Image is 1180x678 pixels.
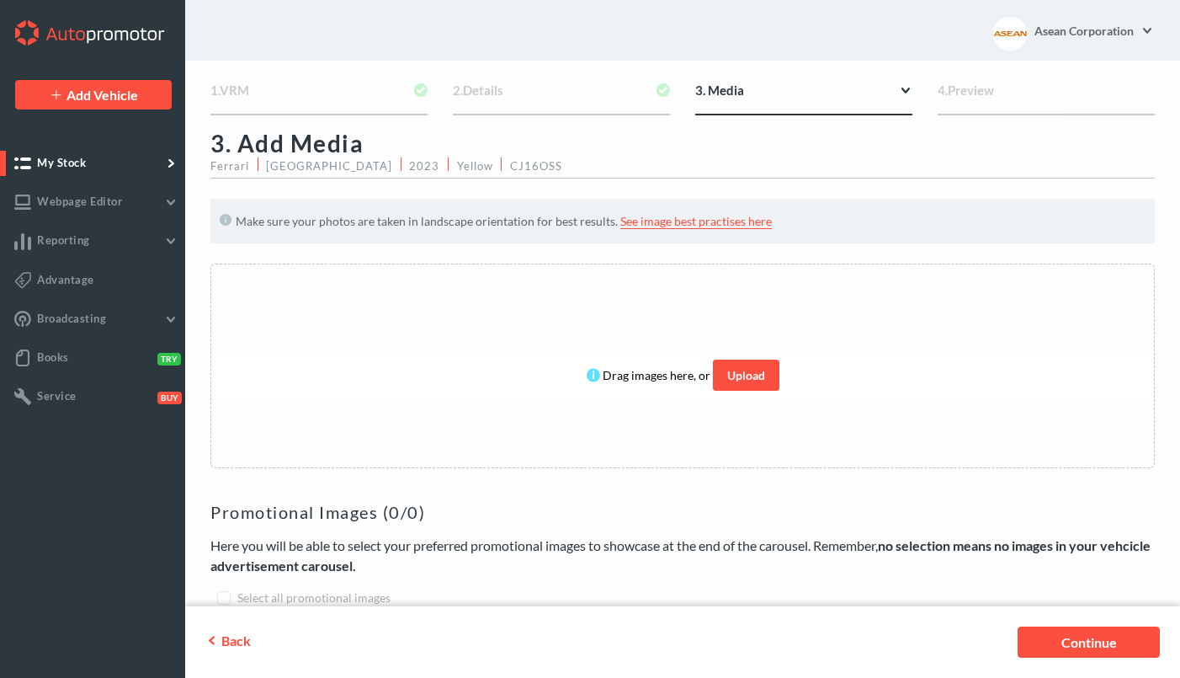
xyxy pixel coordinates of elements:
div: 3. Add Media [210,115,1155,157]
b: no selection means no images in your vehcicle advertisement carousel. [210,537,1151,574]
a: Upload [713,360,779,391]
span: Back [221,633,251,649]
a: Continue [1018,627,1160,658]
span: Books [37,350,69,364]
li: 2023 [401,157,449,171]
li: Yellow [449,157,502,171]
div: Promotional Images (0/0) [210,502,1155,522]
span: Add Vehicle [66,87,138,103]
li: Ferrari [210,157,258,171]
span: My Stock [37,156,86,169]
span: Broadcasting [37,312,106,325]
span: Reporting [37,233,90,247]
a: Asean Corporation [1034,13,1155,47]
span: See image best practises here [620,214,772,229]
span: Media [708,83,744,98]
li: CJ16OSS [502,157,570,171]
div: Details [453,81,670,115]
button: Try [154,351,178,365]
span: 4. [938,83,948,98]
div: Preview [938,81,1155,115]
span: Service [37,389,77,403]
button: Drag images here, or Upload [587,366,779,382]
div: Here you will be able to select your preferred promotional images to showcase at the end of the c... [210,536,1155,576]
span: Make sure your photos are taken in landscape orientation for best results. [236,214,618,228]
div: VRM [210,81,428,115]
span: Advantage [37,273,94,286]
a: Back [205,633,286,650]
span: 2. [453,83,463,98]
span: 3. [695,83,705,98]
span: Webpage Editor [37,195,122,208]
span: 1. [210,83,220,98]
span: Try [157,353,181,366]
button: Buy [154,390,178,403]
div: scrollable content [211,264,1154,467]
a: Add Vehicle [15,80,172,109]
span: Buy [157,392,182,404]
span: Drag images here, or [603,368,710,382]
li: [GEOGRAPHIC_DATA] [258,157,401,171]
